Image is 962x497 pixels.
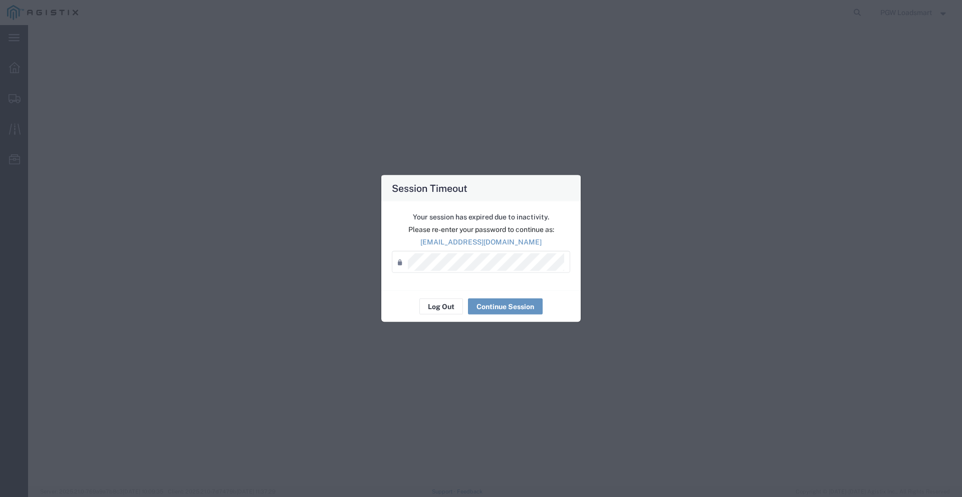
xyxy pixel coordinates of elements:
[392,237,570,247] p: [EMAIL_ADDRESS][DOMAIN_NAME]
[392,224,570,235] p: Please re-enter your password to continue as:
[419,299,463,315] button: Log Out
[468,299,543,315] button: Continue Session
[392,212,570,222] p: Your session has expired due to inactivity.
[392,181,467,195] h4: Session Timeout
